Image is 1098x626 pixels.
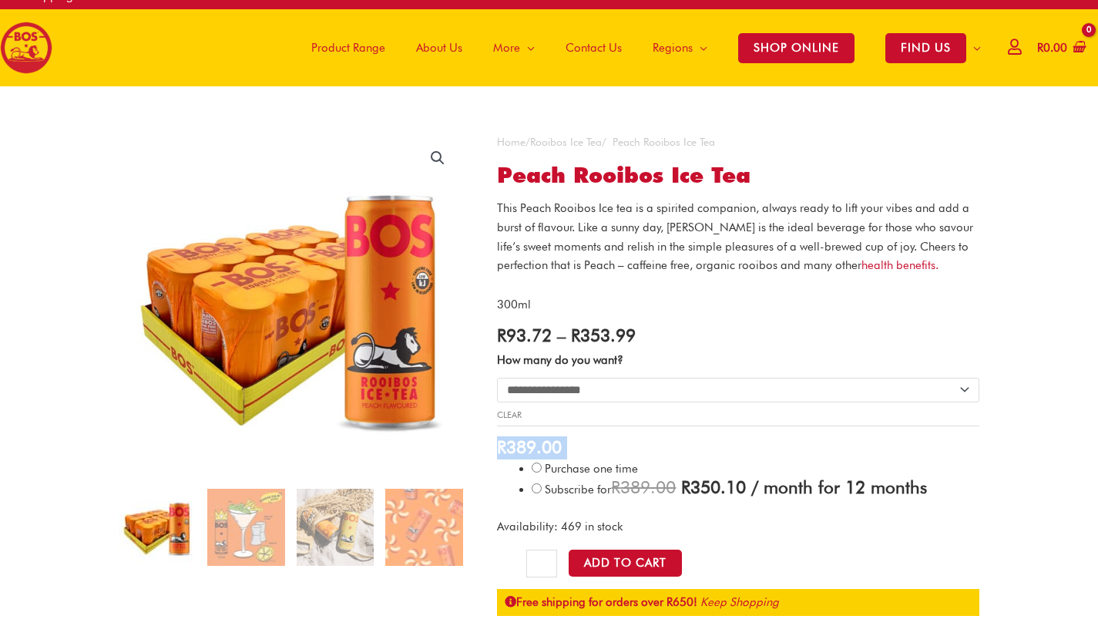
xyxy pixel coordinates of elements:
span: R [497,325,506,345]
bdi: 0.00 [1037,41,1067,55]
span: Regions [653,25,693,71]
a: Contact Us [550,9,637,86]
span: R [497,436,506,457]
img: Peach Rooibos Ice Tea [119,489,196,566]
button: Add to Cart [569,550,682,577]
bdi: 93.72 [497,325,552,345]
span: More [493,25,520,71]
img: Peach Rooibos Ice Tea - Image 2 [207,489,284,566]
strong: Free shipping for orders over R650! [505,595,697,609]
span: Contact Us [566,25,622,71]
input: Subscribe for / month for 12 months [532,483,542,493]
h1: Peach Rooibos Ice Tea [497,163,979,189]
input: Product quantity [526,550,556,577]
span: R [1037,41,1043,55]
span: 350.10 [681,476,746,497]
img: LEMON-PEACH-2-copy [297,489,374,566]
span: FIND US [885,33,966,63]
img: Peach Rooibos Ice Tea - Image 4 [385,489,462,566]
a: Keep Shopping [700,595,779,609]
span: Subscribe for [545,483,927,496]
span: R [571,325,580,345]
a: About Us [401,9,478,86]
input: Purchase one time [532,463,542,473]
span: Purchase one time [545,462,638,476]
span: Availability: [497,520,558,533]
span: 389.00 [611,476,676,497]
span: SHOP ONLINE [738,33,855,63]
span: R [611,476,620,497]
bdi: 389.00 [497,436,562,457]
p: 300ml [497,295,979,315]
nav: Breadcrumb [497,133,979,152]
span: – [557,325,566,345]
p: This Peach Rooibos Ice tea is a spirited companion, always ready to lift your vibes and add a bur... [497,199,979,275]
span: 469 in stock [561,520,623,533]
bdi: 353.99 [571,325,636,345]
span: / month for 12 months [751,476,927,497]
span: Product Range [311,25,385,71]
span: R [681,476,690,497]
span: About Us [416,25,462,71]
a: Clear options [497,409,522,420]
label: How many do you want? [497,353,623,367]
a: View full-screen image gallery [424,144,452,172]
nav: Site Navigation [284,9,996,86]
a: More [478,9,550,86]
a: View Shopping Cart, empty [1034,31,1086,66]
a: SHOP ONLINE [723,9,870,86]
a: Regions [637,9,723,86]
a: Rooibos Ice Tea [530,136,602,148]
a: health benefits. [861,258,939,272]
a: Home [497,136,525,148]
a: Product Range [296,9,401,86]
